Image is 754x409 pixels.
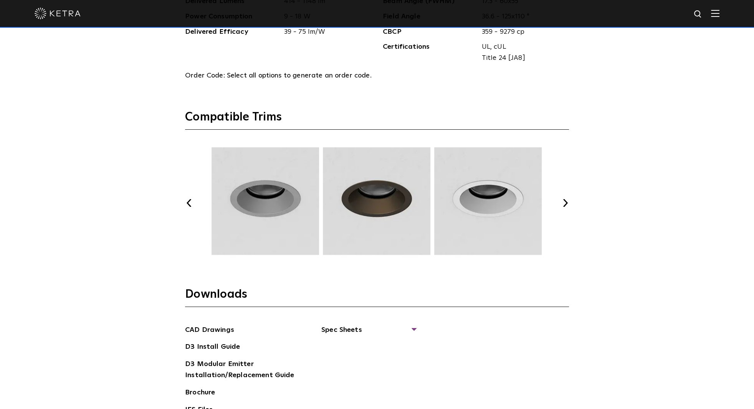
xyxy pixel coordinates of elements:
a: CAD Drawings [185,325,234,337]
img: TRM005.webp [433,147,543,255]
button: Previous [185,199,193,207]
a: D3 Modular Emitter Installation/Replacement Guide [185,359,300,382]
span: 39 - 75 lm/W [278,26,372,38]
a: Brochure [185,387,215,399]
button: Next [561,199,569,207]
span: Title 24 [JA8] [482,53,564,64]
img: ketra-logo-2019-white [35,8,81,19]
img: search icon [693,10,703,19]
h3: Compatible Trims [185,110,569,130]
span: Spec Sheets [321,325,415,341]
img: Hamburger%20Nav.svg [711,10,719,17]
img: TRM003.webp [210,147,320,255]
a: D3 Install Guide [185,341,240,354]
span: Delivered Efficacy [185,26,278,38]
span: UL, cUL [482,41,564,53]
h3: Downloads [185,287,569,307]
span: 359 - 9279 cp [476,26,569,38]
span: Select all options to generate an order code. [227,72,372,79]
span: Certifications [383,41,476,64]
span: CBCP [383,26,476,38]
img: TRM004.webp [322,147,432,255]
span: Order Code: [185,72,225,79]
